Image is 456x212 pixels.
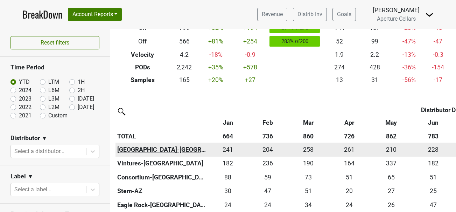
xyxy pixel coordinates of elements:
[377,15,416,22] span: Aperture Cellars
[331,145,367,154] div: 261
[199,35,232,49] td: +81 %
[288,170,329,184] td: 72.583
[169,35,199,49] td: 566
[415,186,451,196] div: 25
[48,103,59,111] label: L2M
[115,48,169,61] th: Velocity
[78,86,85,95] label: 2H
[415,159,451,168] div: 182
[10,173,26,180] h3: Label
[257,8,287,21] a: Revenue
[10,64,99,71] h3: Time Period
[413,184,453,198] td: 24.584
[332,8,356,21] a: Goals
[426,61,451,74] td: -154
[208,129,248,143] th: 664
[210,173,246,182] div: 88
[322,48,357,61] td: 1.9
[413,116,453,129] th: Jun: activate to sort column ascending
[413,157,453,171] td: 181.669
[78,103,94,111] label: [DATE]
[371,173,412,182] div: 65
[199,61,232,74] td: +35 %
[115,129,208,143] th: TOTAL
[369,116,413,129] th: May: activate to sort column ascending
[322,35,357,49] td: 52
[250,159,286,168] div: 236
[115,157,208,171] th: Vintures-[GEOGRAPHIC_DATA]
[357,74,392,86] td: 31
[329,143,369,157] td: 261
[78,95,94,103] label: [DATE]
[169,61,199,74] td: 2,242
[331,186,367,196] div: 20
[28,172,33,181] span: ▼
[248,198,288,212] td: 23.93
[232,61,268,74] td: +578
[232,35,268,49] td: +254
[371,159,412,168] div: 337
[248,143,288,157] td: 204.499
[288,143,329,157] td: 258
[115,143,208,157] th: [GEOGRAPHIC_DATA]-[GEOGRAPHIC_DATA]
[10,135,40,142] h3: Distributor
[78,78,85,86] label: 1H
[426,35,451,49] td: -47
[248,170,288,184] td: 58.667
[426,48,451,61] td: -0.3
[232,74,268,86] td: +27
[115,61,169,74] th: PODs
[415,145,451,154] div: 228
[288,157,329,171] td: 189.926
[392,35,426,49] td: -47 %
[22,7,62,22] a: BreakDown
[169,48,199,61] td: 4.2
[413,143,453,157] td: 228
[369,170,413,184] td: 65.251
[208,184,248,198] td: 29.5
[210,145,246,154] div: 241
[289,145,328,154] div: 258
[19,86,31,95] label: 2024
[248,129,288,143] th: 736
[413,198,453,212] td: 46.51
[232,48,268,61] td: -0.9
[289,159,328,168] div: 190
[329,184,369,198] td: 19.5
[369,143,413,157] td: 210
[369,129,413,143] th: 862
[329,170,369,184] td: 50.834
[199,74,232,86] td: +20 %
[208,170,248,184] td: 88
[19,103,31,111] label: 2022
[208,157,248,171] td: 182.254
[19,111,31,120] label: 2021
[115,184,208,198] th: Stem-AZ
[288,116,329,129] th: Mar: activate to sort column ascending
[250,173,286,182] div: 59
[288,198,329,212] td: 34.123
[250,186,286,196] div: 47
[289,173,328,182] div: 73
[68,8,122,21] button: Account Reports
[115,74,169,86] th: Samples
[210,159,246,168] div: 182
[415,173,451,182] div: 51
[392,61,426,74] td: -36 %
[42,134,47,143] span: ▼
[413,129,453,143] th: 783
[248,116,288,129] th: Feb: activate to sort column ascending
[115,35,169,49] th: Off
[48,95,59,103] label: L3M
[392,48,426,61] td: -13 %
[210,200,246,210] div: 24
[210,186,246,196] div: 30
[322,61,357,74] td: 274
[329,116,369,129] th: Apr: activate to sort column ascending
[289,186,328,196] div: 51
[331,173,367,182] div: 51
[288,184,329,198] td: 51
[357,48,392,61] td: 2.2
[48,86,59,95] label: L6M
[10,36,99,49] button: Reset filters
